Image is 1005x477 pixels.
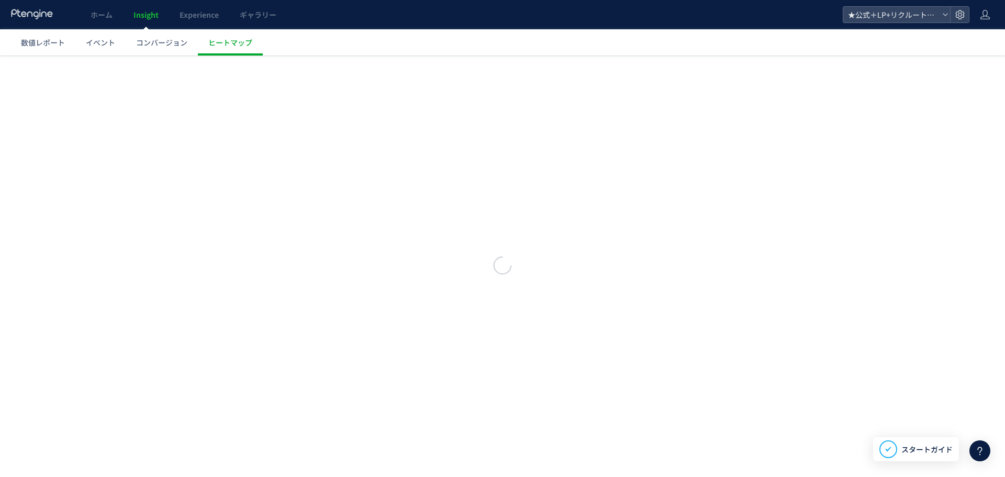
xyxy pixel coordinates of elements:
span: ★公式＋LP+リクルート+BS+FastNail+TKBC [845,7,938,23]
span: スタートガイド [901,444,953,455]
span: イベント [86,37,115,48]
span: Insight [133,9,159,20]
span: ギャラリー [240,9,276,20]
span: Experience [180,9,219,20]
span: ヒートマップ [208,37,252,48]
span: ホーム [91,9,113,20]
span: コンバージョン [136,37,187,48]
span: 数値レポート [21,37,65,48]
